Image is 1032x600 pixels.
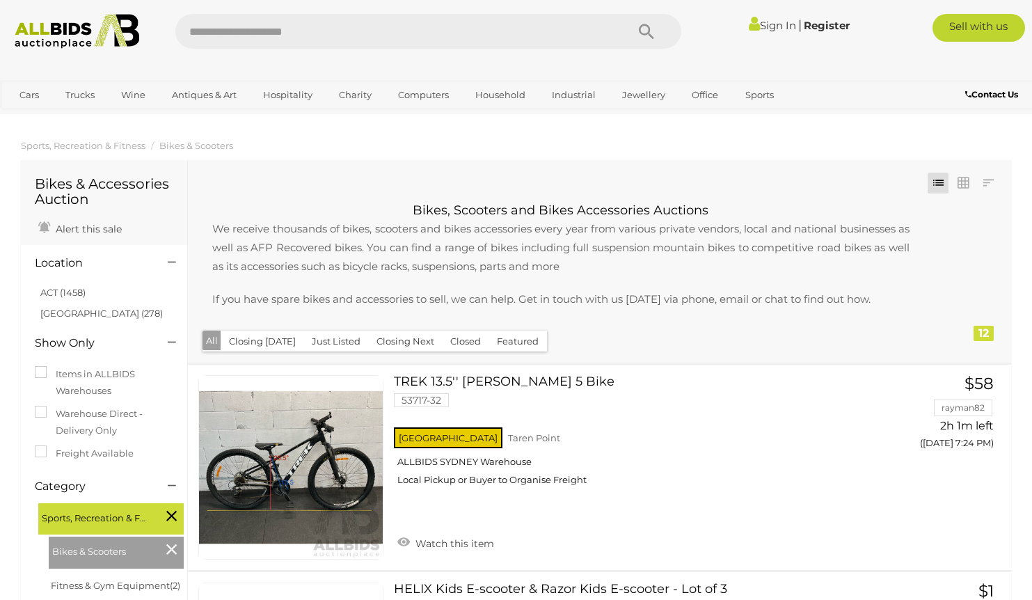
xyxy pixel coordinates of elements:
a: [GEOGRAPHIC_DATA] [10,107,127,130]
a: Fitness & Gym Equipment(2) [51,580,180,591]
a: Industrial [543,84,605,106]
h2: Bikes, Scooters and Bikes Accessories Auctions [198,204,923,218]
h4: Category [35,480,147,493]
button: All [203,331,221,351]
a: Trucks [56,84,104,106]
a: ACT (1458) [40,287,86,298]
a: Sell with us [932,14,1025,42]
span: | [798,17,802,33]
a: $58 rayman82 2h 1m left ([DATE] 7:24 PM) [884,375,997,457]
button: Search [612,14,681,49]
span: Sports, Recreation & Fitness [42,507,146,526]
span: Bikes & Scooters [52,540,157,560]
a: Office [683,84,727,106]
button: Closing Next [368,331,443,352]
a: [GEOGRAPHIC_DATA] (278) [40,308,163,319]
button: Just Listed [303,331,369,352]
a: Jewellery [613,84,674,106]
span: $58 [964,374,994,393]
span: (2) [170,580,180,591]
span: Alert this sale [52,223,122,235]
h4: Location [35,257,147,269]
a: TREK 13.5'' [PERSON_NAME] 5 Bike 53717-32 [GEOGRAPHIC_DATA] Taren Point ALLBIDS SYDNEY Warehouse ... [404,375,864,497]
a: Antiques & Art [163,84,246,106]
p: If you have spare bikes and accessories to sell, we can help. Get in touch with us [DATE] via pho... [198,290,923,308]
b: Contact Us [965,89,1018,100]
button: Closed [442,331,489,352]
span: Watch this item [412,537,494,550]
a: Register [804,19,850,32]
label: Items in ALLBIDS Warehouses [35,366,173,399]
a: Alert this sale [35,217,125,238]
a: Contact Us [965,87,1022,102]
label: Warehouse Direct - Delivery Only [35,406,173,439]
h4: Show Only [35,337,147,349]
a: Wine [112,84,154,106]
a: Household [466,84,534,106]
a: Cars [10,84,48,106]
p: We receive thousands of bikes, scooters and bikes accessories every year from various private ven... [198,219,923,276]
label: Freight Available [35,445,134,461]
a: Charity [330,84,381,106]
button: Closing [DATE] [221,331,304,352]
img: Allbids.com.au [8,14,147,49]
a: Sports, Recreation & Fitness [21,140,145,151]
a: Bikes & Scooters [159,140,233,151]
a: Sign In [749,19,796,32]
h1: Bikes & Accessories Auction [35,176,173,207]
a: Hospitality [254,84,321,106]
button: Featured [489,331,547,352]
a: Computers [389,84,458,106]
div: 12 [974,326,994,341]
a: Sports [736,84,783,106]
a: Watch this item [394,532,498,553]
